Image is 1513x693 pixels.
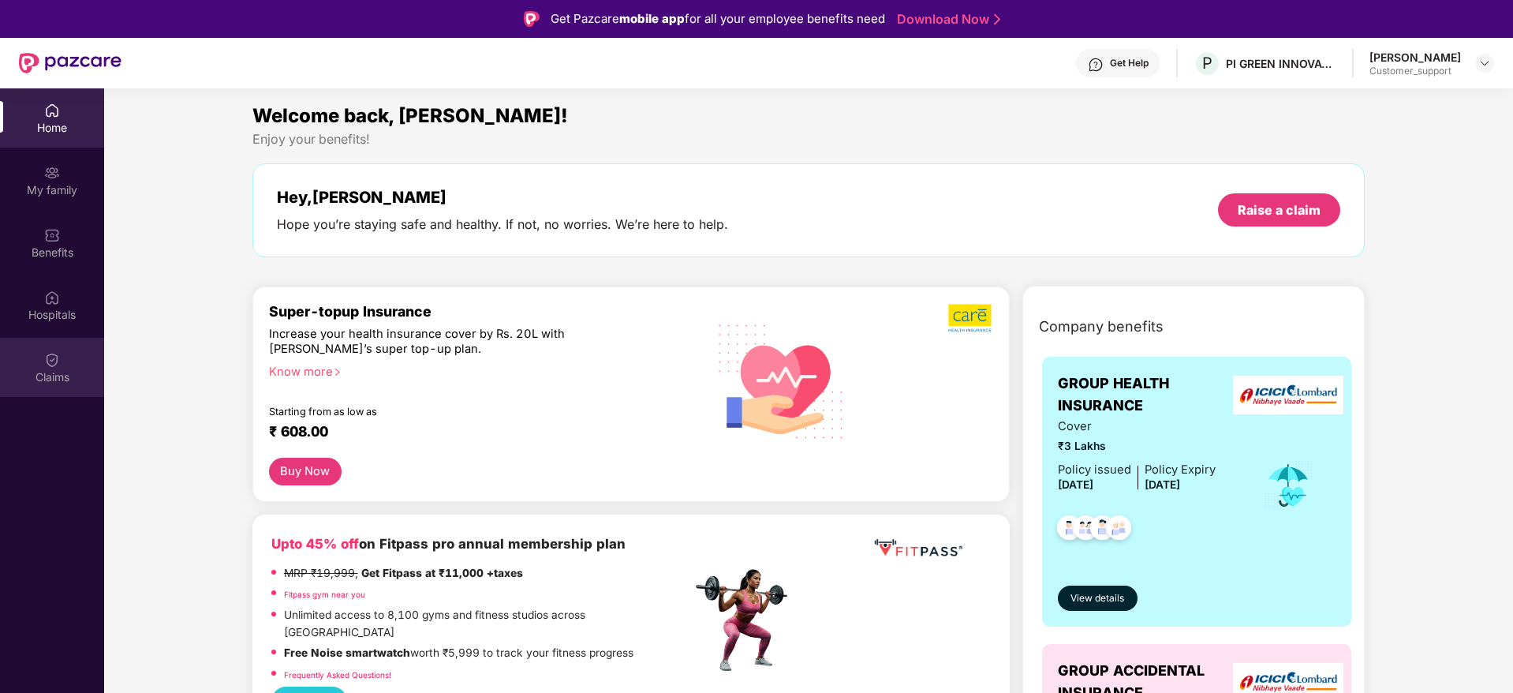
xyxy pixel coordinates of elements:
img: New Pazcare Logo [19,53,121,73]
img: svg+xml;base64,PHN2ZyBpZD0iSG9zcGl0YWxzIiB4bWxucz0iaHR0cDovL3d3dy53My5vcmcvMjAwMC9zdmciIHdpZHRoPS... [44,290,60,305]
img: svg+xml;base64,PHN2ZyBpZD0iRHJvcGRvd24tMzJ4MzIiIHhtbG5zPSJodHRwOi8vd3d3LnczLm9yZy8yMDAwL3N2ZyIgd2... [1478,57,1491,69]
div: Policy issued [1058,461,1131,479]
button: Buy Now [269,458,342,485]
div: Get Help [1110,57,1149,69]
img: Logo [524,11,540,27]
span: Cover [1058,418,1216,436]
strong: Get Fitpass at ₹11,000 +taxes [361,567,523,579]
div: ₹ 608.00 [269,423,676,442]
img: svg+xml;base64,PHN2ZyBpZD0iQmVuZWZpdHMiIHhtbG5zPSJodHRwOi8vd3d3LnczLm9yZy8yMDAwL3N2ZyIgd2lkdGg9Ij... [44,227,60,243]
img: b5dec4f62d2307b9de63beb79f102df3.png [948,303,993,333]
div: Get Pazcare for all your employee benefits need [551,9,885,28]
img: icon [1263,459,1314,511]
span: View details [1070,591,1124,606]
img: fppp.png [871,534,966,563]
p: Unlimited access to 8,100 gyms and fitness studios across [GEOGRAPHIC_DATA] [284,607,691,641]
img: svg+xml;base64,PHN2ZyB4bWxucz0iaHR0cDovL3d3dy53My5vcmcvMjAwMC9zdmciIHdpZHRoPSI0OC45MTUiIGhlaWdodD... [1067,511,1105,549]
del: MRP ₹19,999, [284,567,358,579]
div: Super-topup Insurance [269,303,692,320]
img: fpp.png [691,565,801,676]
img: insurerLogo [1233,376,1343,414]
div: PI GREEN INNOVATIONS PRIVATE LIMITED [1226,56,1336,71]
span: Company benefits [1039,316,1164,338]
img: svg+xml;base64,PHN2ZyB4bWxucz0iaHR0cDovL3d3dy53My5vcmcvMjAwMC9zdmciIHdpZHRoPSI0OC45NDMiIGhlaWdodD... [1083,511,1122,549]
span: GROUP HEALTH INSURANCE [1058,373,1242,418]
span: Welcome back, [PERSON_NAME]! [252,104,568,127]
img: svg+xml;base64,PHN2ZyB4bWxucz0iaHR0cDovL3d3dy53My5vcmcvMjAwMC9zdmciIHdpZHRoPSI0OC45NDMiIGhlaWdodD... [1050,511,1089,549]
span: ₹3 Lakhs [1058,438,1216,455]
img: svg+xml;base64,PHN2ZyB3aWR0aD0iMjAiIGhlaWdodD0iMjAiIHZpZXdCb3g9IjAgMCAyMCAyMCIgZmlsbD0ibm9uZSIgeG... [44,165,60,181]
img: svg+xml;base64,PHN2ZyB4bWxucz0iaHR0cDovL3d3dy53My5vcmcvMjAwMC9zdmciIHhtbG5zOnhsaW5rPSJodHRwOi8vd3... [706,304,857,457]
span: P [1202,54,1212,73]
span: [DATE] [1145,478,1180,491]
b: on Fitpass pro annual membership plan [271,536,626,552]
div: Customer_support [1369,65,1461,77]
div: Raise a claim [1238,201,1321,219]
div: Policy Expiry [1145,461,1216,479]
button: View details [1058,586,1138,611]
div: Know more [269,365,682,376]
img: Stroke [994,11,1000,28]
p: worth ₹5,999 to track your fitness progress [284,645,633,662]
a: Download Now [897,11,996,28]
strong: Free Noise smartwatch [284,646,410,659]
a: Fitpass gym near you [284,590,365,599]
div: [PERSON_NAME] [1369,50,1461,65]
strong: mobile app [619,11,685,26]
div: Increase your health insurance cover by Rs. 20L with [PERSON_NAME]’s super top-up plan. [269,327,623,358]
b: Upto 45% off [271,536,359,552]
img: svg+xml;base64,PHN2ZyB4bWxucz0iaHR0cDovL3d3dy53My5vcmcvMjAwMC9zdmciIHdpZHRoPSI0OC45NDMiIGhlaWdodD... [1100,511,1138,549]
img: svg+xml;base64,PHN2ZyBpZD0iSG9tZSIgeG1sbnM9Imh0dHA6Ly93d3cudzMub3JnLzIwMDAvc3ZnIiB3aWR0aD0iMjAiIG... [44,103,60,118]
div: Starting from as low as [269,406,625,417]
div: Hope you’re staying safe and healthy. If not, no worries. We’re here to help. [277,216,728,233]
div: Enjoy your benefits! [252,131,1365,148]
div: Hey, [PERSON_NAME] [277,188,728,207]
span: right [333,368,342,376]
span: [DATE] [1058,478,1093,491]
a: Frequently Asked Questions! [284,670,391,680]
img: svg+xml;base64,PHN2ZyBpZD0iQ2xhaW0iIHhtbG5zPSJodHRwOi8vd3d3LnczLm9yZy8yMDAwL3N2ZyIgd2lkdGg9IjIwIi... [44,352,60,368]
img: svg+xml;base64,PHN2ZyBpZD0iSGVscC0zMngzMiIgeG1sbnM9Imh0dHA6Ly93d3cudzMub3JnLzIwMDAvc3ZnIiB3aWR0aD... [1088,57,1104,73]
